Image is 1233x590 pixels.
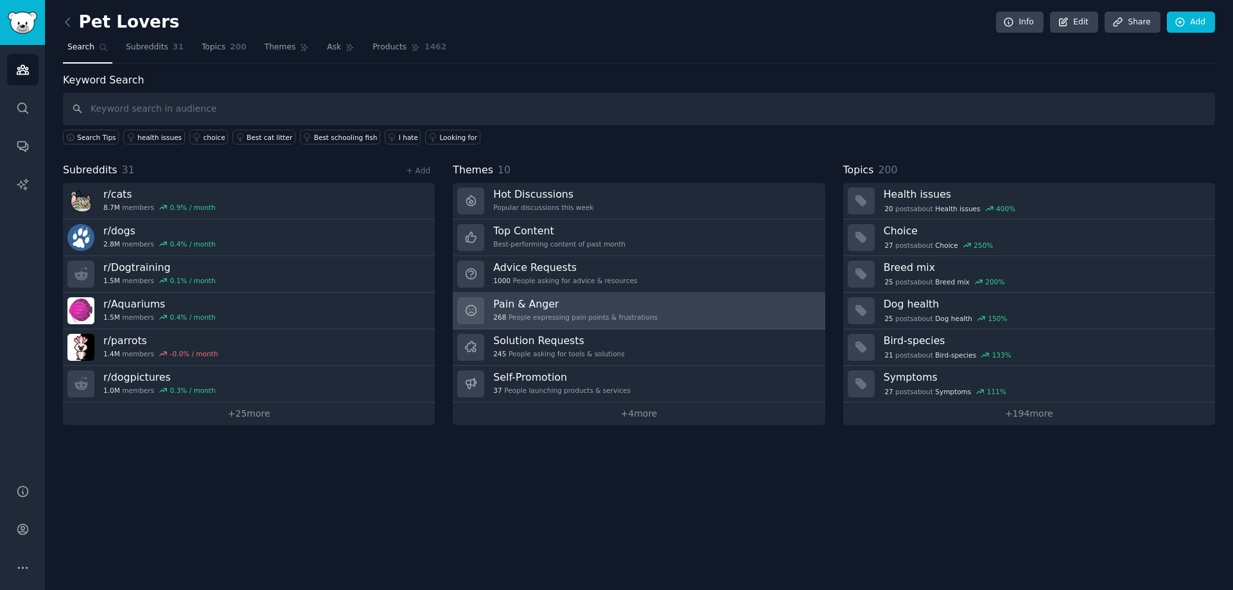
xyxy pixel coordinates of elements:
[884,351,893,360] span: 21
[493,276,637,285] div: People asking for advice & resources
[985,277,1004,286] div: 200 %
[67,187,94,214] img: cats
[453,293,825,329] a: Pain & Anger268People expressing pain points & frustrations
[103,203,120,212] span: 8.7M
[103,297,216,311] h3: r/ Aquariums
[202,42,225,53] span: Topics
[103,313,120,322] span: 1.5M
[1105,12,1160,33] a: Share
[493,349,506,358] span: 245
[63,220,435,256] a: r/dogs2.8Mmembers0.4% / month
[103,203,216,212] div: members
[996,204,1015,213] div: 400 %
[63,256,435,293] a: r/Dogtraining1.5Mmembers0.1% / month
[265,42,296,53] span: Themes
[67,224,94,251] img: dogs
[453,403,825,425] a: +4more
[884,386,1008,397] div: post s about
[453,256,825,293] a: Advice Requests1000People asking for advice & resources
[406,166,430,175] a: + Add
[197,37,251,64] a: Topics200
[884,277,893,286] span: 25
[935,241,958,250] span: Choice
[300,130,380,144] a: Best schooling fish
[935,277,970,286] span: Breed mix
[1050,12,1098,33] a: Edit
[992,351,1011,360] div: 133 %
[137,133,182,142] div: health issues
[63,92,1215,125] input: Keyword search in audience
[884,387,893,396] span: 27
[232,130,295,144] a: Best cat litter
[884,224,1206,238] h3: Choice
[453,366,825,403] a: Self-Promotion37People launching products & services
[996,12,1044,33] a: Info
[63,162,118,178] span: Subreddits
[843,162,874,178] span: Topics
[170,349,218,358] div: -0.0 % / month
[103,386,120,395] span: 1.0M
[935,387,971,396] span: Symptoms
[988,314,1008,323] div: 150 %
[122,164,135,176] span: 31
[935,204,980,213] span: Health issues
[103,276,120,285] span: 1.5M
[372,42,407,53] span: Products
[322,37,359,64] a: Ask
[453,329,825,366] a: Solution Requests245People asking for tools & solutions
[425,130,480,144] a: Looking for
[884,349,1013,361] div: post s about
[1167,12,1215,33] a: Add
[843,403,1215,425] a: +194more
[63,366,435,403] a: r/dogpictures1.0Mmembers0.3% / month
[493,370,631,384] h3: Self-Promotion
[493,261,637,274] h3: Advice Requests
[493,386,631,395] div: People launching products & services
[884,313,1009,324] div: post s about
[493,187,593,201] h3: Hot Discussions
[103,239,216,248] div: members
[843,329,1215,366] a: Bird-species21postsaboutBird-species133%
[424,42,446,53] span: 1462
[204,133,225,142] div: choice
[498,164,511,176] span: 10
[327,42,341,53] span: Ask
[170,239,216,248] div: 0.4 % / month
[987,387,1006,396] div: 111 %
[67,42,94,53] span: Search
[8,12,37,34] img: GummySearch logo
[77,133,116,142] span: Search Tips
[843,293,1215,329] a: Dog health25postsaboutDog health150%
[439,133,477,142] div: Looking for
[170,276,216,285] div: 0.1 % / month
[173,42,184,53] span: 31
[63,130,119,144] button: Search Tips
[493,386,502,395] span: 37
[63,74,144,86] label: Keyword Search
[493,313,658,322] div: People expressing pain points & frustrations
[493,203,593,212] div: Popular discussions this week
[103,370,216,384] h3: r/ dogpictures
[189,130,229,144] a: choice
[103,313,216,322] div: members
[103,224,216,238] h3: r/ dogs
[63,329,435,366] a: r/parrots1.4Mmembers-0.0% / month
[314,133,378,142] div: Best schooling fish
[103,349,218,358] div: members
[453,183,825,220] a: Hot DiscussionsPopular discussions this week
[385,130,421,144] a: I hate
[63,183,435,220] a: r/cats8.7Mmembers0.9% / month
[493,349,624,358] div: People asking for tools & solutions
[843,366,1215,403] a: Symptoms27postsaboutSymptoms111%
[103,334,218,347] h3: r/ parrots
[126,42,168,53] span: Subreddits
[63,403,435,425] a: +25more
[103,187,216,201] h3: r/ cats
[170,203,216,212] div: 0.9 % / month
[493,276,511,285] span: 1000
[493,239,625,248] div: Best-performing content of past month
[878,164,897,176] span: 200
[843,220,1215,256] a: Choice27postsaboutChoice250%
[247,133,292,142] div: Best cat litter
[453,162,493,178] span: Themes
